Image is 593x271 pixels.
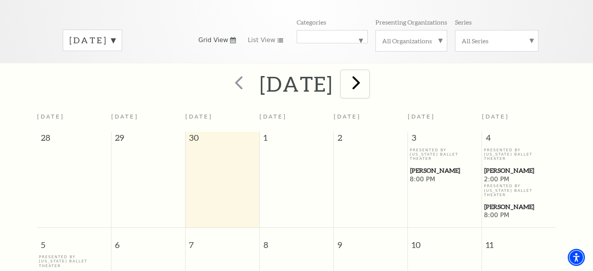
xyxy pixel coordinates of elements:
span: 4 [482,132,556,147]
span: 7 [186,228,259,255]
p: Presented By [US_STATE] Ballet Theater [410,148,480,161]
a: Peter Pan [484,166,554,175]
p: Presenting Organizations [375,18,447,26]
label: [DATE] [69,34,115,46]
span: 30 [186,132,259,147]
button: prev [224,70,252,98]
span: [DATE] [334,113,361,120]
span: [PERSON_NAME] [410,166,480,175]
span: [PERSON_NAME] [484,202,554,212]
span: 5 [37,228,111,255]
span: 8 [260,228,333,255]
span: [DATE] [185,113,212,120]
span: Grid View [198,36,228,44]
span: [DATE] [37,113,64,120]
p: Categories [297,18,326,26]
span: List View [248,36,275,44]
span: 8:00 PM [484,211,554,220]
span: [DATE] [408,113,435,120]
span: 6 [112,228,185,255]
span: 9 [334,228,407,255]
button: next [341,70,369,98]
a: Peter Pan [410,166,480,175]
span: 2 [334,132,407,147]
span: [DATE] [482,113,509,120]
span: 3 [408,132,481,147]
span: 29 [112,132,185,147]
span: 2:00 PM [484,175,554,184]
label: All Organizations [382,37,441,45]
div: Accessibility Menu [568,249,585,266]
span: 1 [260,132,333,147]
h2: [DATE] [260,71,333,96]
span: 10 [408,228,481,255]
span: 28 [37,132,111,147]
span: [DATE] [259,113,287,120]
p: Presented By [US_STATE] Ballet Theater [484,148,554,161]
p: Presented By [US_STATE] Ballet Theater [484,184,554,197]
span: [DATE] [111,113,138,120]
p: Presented By [US_STATE] Ballet Theater [39,255,109,268]
p: Series [455,18,472,26]
label: All Series [462,37,532,45]
span: 11 [482,228,556,255]
span: [PERSON_NAME] [484,166,554,175]
a: Peter Pan [484,202,554,212]
span: 8:00 PM [410,175,480,184]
